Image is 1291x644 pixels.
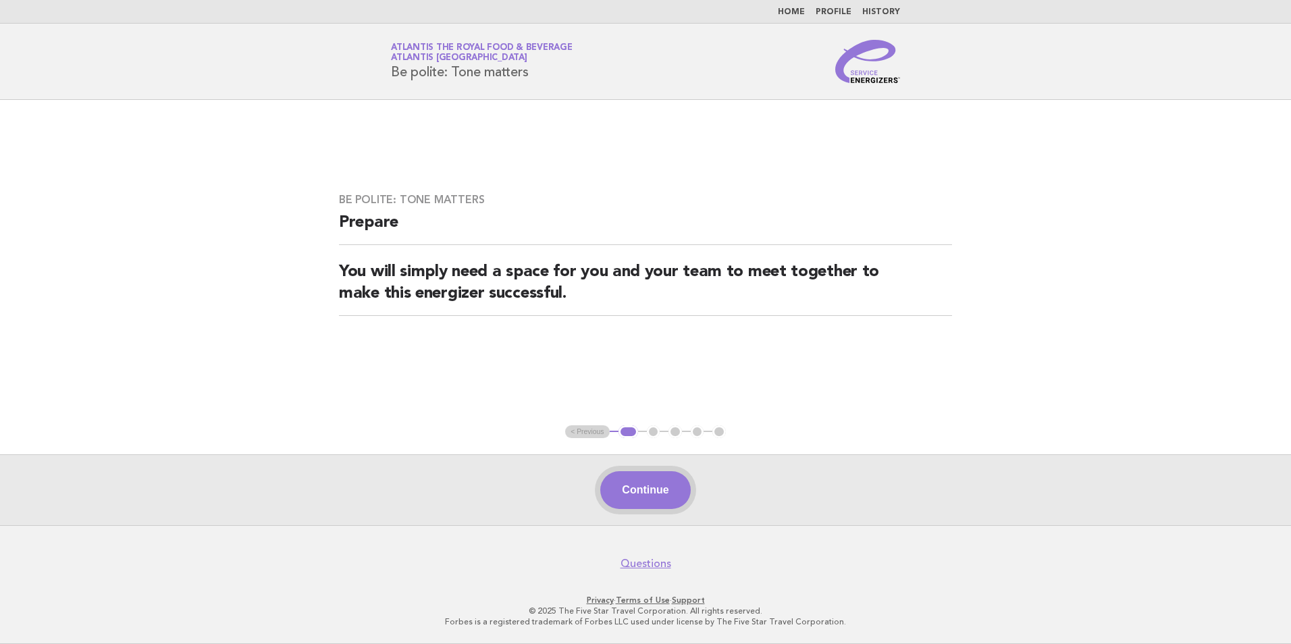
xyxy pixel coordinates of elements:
[232,606,1059,616] p: © 2025 The Five Star Travel Corporation. All rights reserved.
[339,193,952,207] h3: Be polite: Tone matters
[391,54,527,63] span: Atlantis [GEOGRAPHIC_DATA]
[778,8,805,16] a: Home
[835,40,900,83] img: Service Energizers
[339,212,952,245] h2: Prepare
[232,595,1059,606] p: · ·
[862,8,900,16] a: History
[587,595,614,605] a: Privacy
[339,261,952,316] h2: You will simply need a space for you and your team to meet together to make this energizer succes...
[600,471,690,509] button: Continue
[391,43,573,62] a: Atlantis the Royal Food & BeverageAtlantis [GEOGRAPHIC_DATA]
[621,557,671,570] a: Questions
[816,8,851,16] a: Profile
[616,595,670,605] a: Terms of Use
[391,44,573,79] h1: Be polite: Tone matters
[232,616,1059,627] p: Forbes is a registered trademark of Forbes LLC used under license by The Five Star Travel Corpora...
[618,425,638,439] button: 1
[672,595,705,605] a: Support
